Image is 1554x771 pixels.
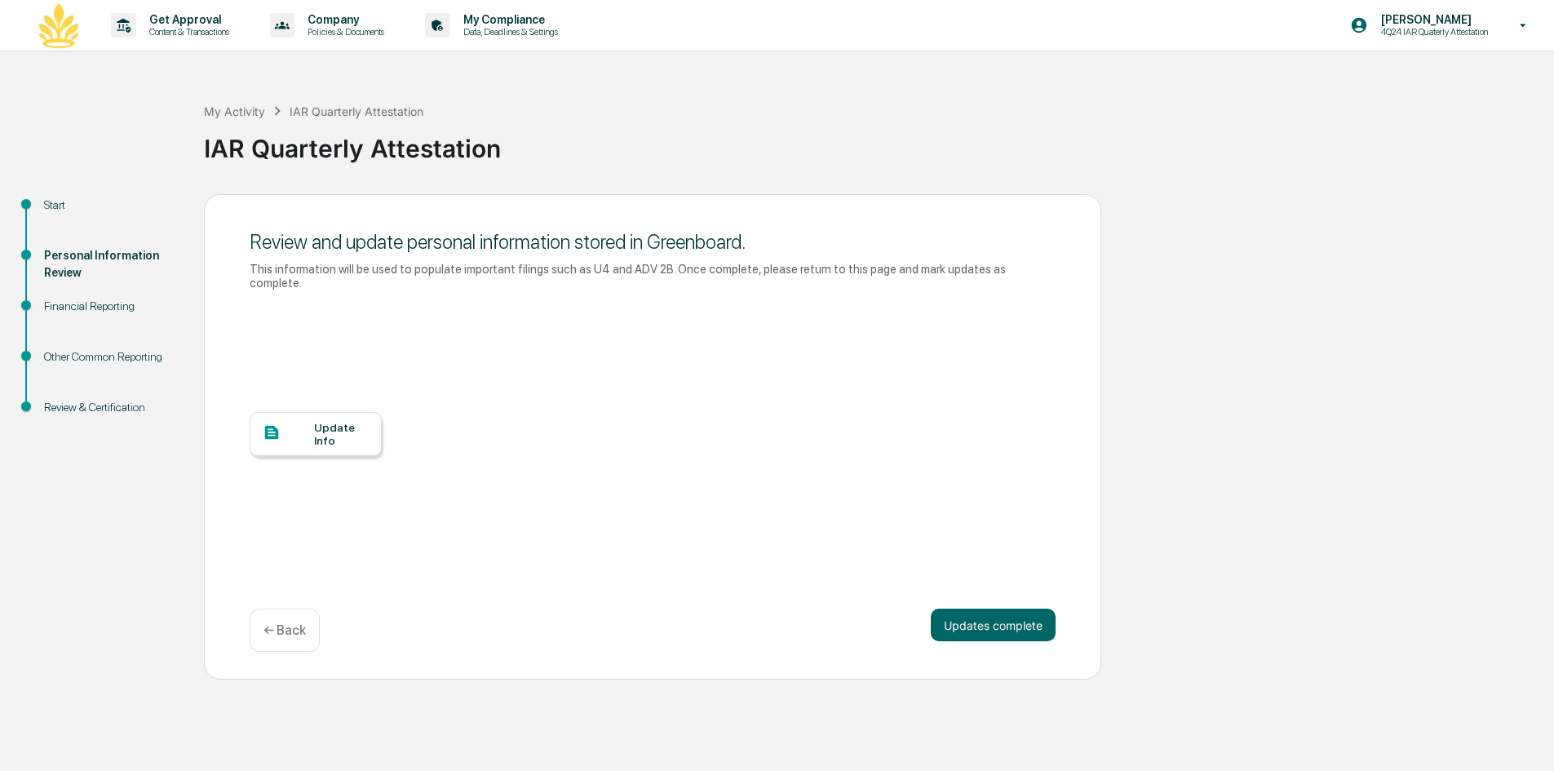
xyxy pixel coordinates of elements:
div: My Activity [204,104,265,118]
div: Review and update personal information stored in Greenboard. [250,230,1056,254]
div: IAR Quarterly Attestation [204,121,1546,163]
button: Updates complete [931,609,1056,641]
p: [PERSON_NAME] [1368,13,1496,26]
div: Update Info [314,421,369,447]
p: Data, Deadlines & Settings [450,26,566,38]
p: Get Approval [136,13,237,26]
div: Financial Reporting [44,298,178,315]
div: IAR Quarterly Attestation [290,104,423,118]
div: This information will be used to populate important filings such as U4 and ADV 2B. Once complete,... [250,262,1056,290]
div: Start [44,197,178,214]
div: Personal Information Review [44,247,178,281]
p: Content & Transactions [136,26,237,38]
div: Other Common Reporting [44,348,178,366]
p: My Compliance [450,13,566,26]
p: Policies & Documents [294,26,392,38]
img: logo [39,3,78,48]
p: 4Q24 IAR Quaterly Attestation [1368,26,1496,38]
p: Company [294,13,392,26]
div: Review & Certification [44,399,178,416]
iframe: Open customer support [1502,717,1546,761]
p: ← Back [263,623,306,638]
